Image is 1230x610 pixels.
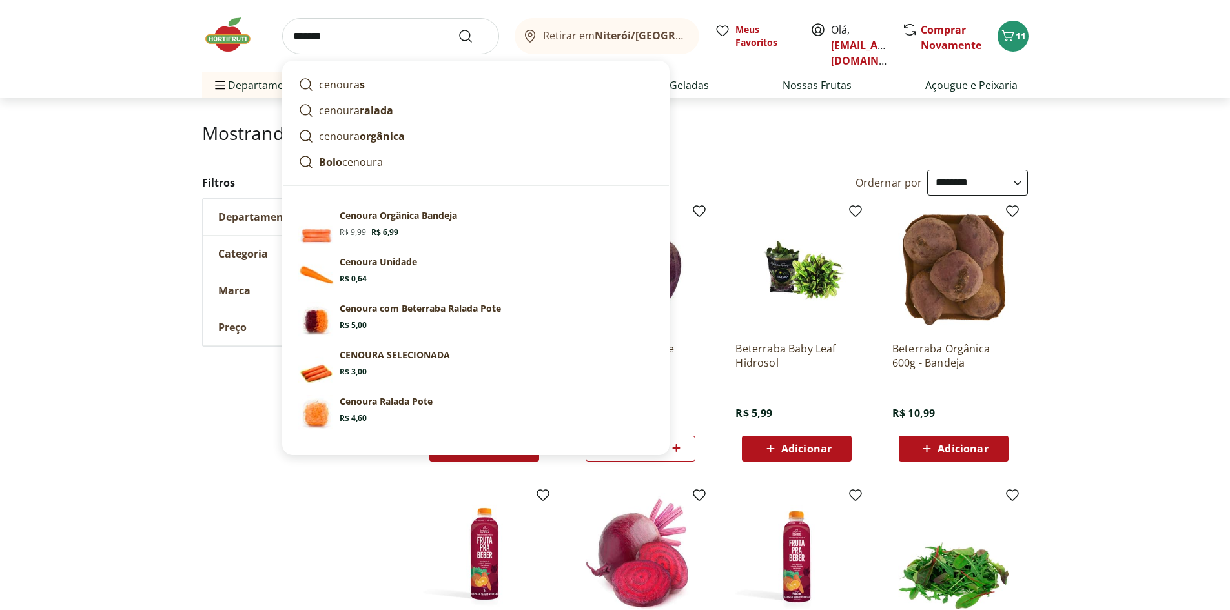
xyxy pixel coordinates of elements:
span: R$ 10,99 [892,406,935,420]
span: R$ 5,99 [735,406,772,420]
span: Departamentos [212,70,305,101]
span: R$ 4,60 [340,413,367,423]
p: cenoura [319,77,365,92]
p: Cenoura Unidade [340,256,417,269]
button: Menu [212,70,228,101]
button: Preço [203,309,396,345]
button: Marca [203,272,396,309]
a: [EMAIL_ADDRESS][DOMAIN_NAME] [831,38,921,68]
img: Beterraba Orgânica 600g - Bandeja [892,208,1015,331]
a: Meus Favoritos [715,23,795,49]
button: Retirar emNiterói/[GEOGRAPHIC_DATA] [515,18,699,54]
span: R$ 5,00 [340,320,367,330]
h2: Filtros [202,170,397,196]
a: cenouras [293,72,659,97]
b: Niterói/[GEOGRAPHIC_DATA] [595,28,742,43]
p: cenoura [319,154,383,170]
span: Adicionar [781,443,832,454]
h1: Mostrando resultados para: [202,123,1029,143]
span: 11 [1016,30,1026,42]
a: PrincipalCenoura com Beterraba Ralada PoteR$ 5,00 [293,297,659,343]
p: Cenoura Ralada Pote [340,395,433,408]
p: CENOURA SELECIONADA [340,349,450,361]
a: Cenoura UnidadeCenoura UnidadeR$ 0,64 [293,250,659,297]
span: Departamento [218,210,294,223]
span: R$ 6,99 [371,227,398,238]
button: Departamento [203,199,396,235]
img: Principal [298,395,334,431]
button: Adicionar [899,436,1009,462]
button: Categoria [203,236,396,272]
span: Preço [218,321,247,334]
button: Adicionar [742,436,852,462]
span: R$ 0,64 [340,274,367,284]
a: cenouraorgânica [293,123,659,149]
a: Comprar Novamente [921,23,981,52]
a: Beterraba Baby Leaf Hidrosol [735,341,858,370]
span: R$ 9,99 [340,227,366,238]
span: Categoria [218,247,268,260]
img: Principal [298,209,334,245]
button: Submit Search [458,28,489,44]
a: Açougue e Peixaria [925,77,1018,93]
a: Beterraba Orgânica 600g - Bandeja [892,341,1015,370]
p: Cenoura Orgânica Bandeja [340,209,457,222]
p: Cenoura com Beterraba Ralada Pote [340,302,501,315]
button: Carrinho [998,21,1029,52]
a: cenouraralada [293,97,659,123]
img: Hortifruti [202,15,267,54]
a: PrincipalCenoura Ralada PoteR$ 4,60 [293,390,659,436]
img: Principal [298,349,334,385]
span: Retirar em [543,30,686,41]
span: R$ 3,00 [340,367,367,377]
img: Beterraba Baby Leaf Hidrosol [735,208,858,331]
a: Nossas Frutas [783,77,852,93]
span: Marca [218,284,251,297]
span: Meus Favoritos [735,23,795,49]
span: Olá, [831,22,888,68]
strong: Bolo [319,155,342,169]
p: cenoura [319,128,405,144]
input: search [282,18,499,54]
a: PrincipalCENOURA SELECIONADAR$ 3,00 [293,343,659,390]
p: cenoura [319,103,393,118]
label: Ordernar por [856,176,923,190]
strong: orgânica [360,129,405,143]
strong: s [360,77,365,92]
a: Bolocenoura [293,149,659,175]
span: Adicionar [938,443,988,454]
strong: ralada [360,103,393,117]
a: PrincipalCenoura Orgânica BandejaR$ 9,99R$ 6,99 [293,204,659,250]
img: Cenoura Unidade [298,256,334,292]
img: Principal [298,302,334,338]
